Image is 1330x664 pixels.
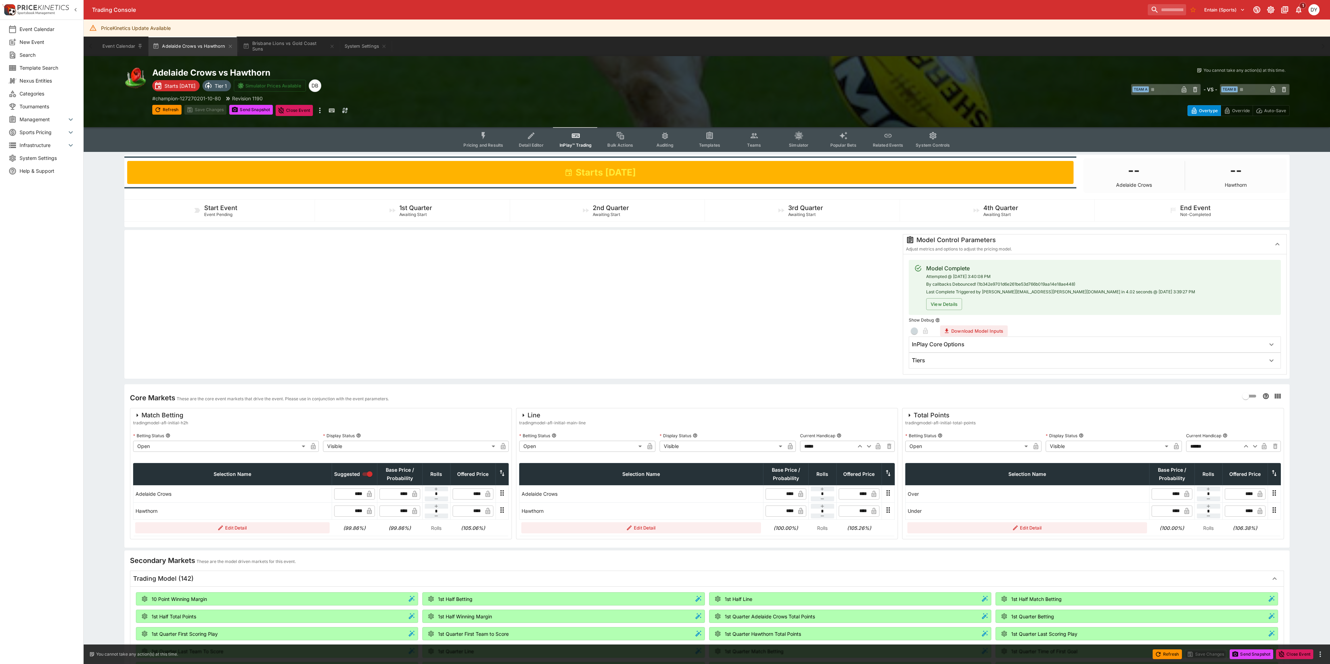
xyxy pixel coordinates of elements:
button: Display Status [1079,433,1084,438]
p: These are the model driven markets for this event. [197,558,296,565]
button: Edit Detail [135,522,330,533]
button: Betting Status [166,433,170,438]
div: Model Complete [926,264,1195,272]
h5: 2nd Quarter [593,204,629,212]
span: Auditing [656,142,674,148]
span: Infrastructure [20,141,67,149]
button: Display Status [693,433,698,438]
span: Templates [699,142,720,148]
button: Override [1221,105,1253,116]
h5: End Event [1180,204,1210,212]
p: 1st Half Total Points [152,613,196,620]
span: Template Search [20,64,75,71]
button: Overtype [1187,105,1221,116]
span: Tournaments [20,103,75,110]
button: more [1316,650,1324,658]
p: Auto-Save [1264,107,1286,114]
p: 1st Quarter Betting [1011,613,1054,620]
p: Display Status [660,433,691,439]
input: search [1148,4,1186,15]
span: New Event [20,38,75,46]
th: Offered Price [450,463,495,485]
td: Adelaide Crows [133,485,332,502]
div: Model Control Parameters [906,236,1265,244]
div: Visible [1046,441,1171,452]
p: 1st Quarter Last Scoring Play [1011,630,1077,638]
p: 1st Quarter First Scoring Play [152,630,218,638]
span: Detail Editor [519,142,544,148]
th: Selection Name [905,463,1149,485]
span: Team A [1132,86,1149,92]
th: Selection Name [519,463,763,485]
p: Display Status [1046,433,1077,439]
img: Sportsbook Management [17,11,55,15]
h6: (105.06%) [452,524,493,532]
span: Suggested [334,470,360,478]
span: Nexus Entities [20,77,75,84]
p: 1st Half Winning Margin [438,613,492,620]
div: Open [519,441,644,452]
h6: Tiers [912,357,925,364]
h1: -- [1230,161,1242,180]
button: Send Snapshot [229,105,273,115]
h6: (100.00%) [765,524,806,532]
div: Start From [1187,105,1290,116]
button: Close Event [276,105,313,116]
span: Teams [747,142,761,148]
p: Adelaide Crows [1116,182,1152,187]
h6: (106.38%) [1224,524,1266,532]
button: Edit Detail [521,522,761,533]
p: Copy To Clipboard [152,95,221,102]
div: Line [519,411,586,419]
td: Hawthorn [133,502,332,519]
span: System Settings [20,154,75,162]
h6: InPlay Core Options [912,341,964,348]
span: Awaiting Start [983,212,1011,217]
button: Event Calendar [98,37,147,56]
button: Close Event [1276,649,1313,659]
button: Brisbane Lions vs Gold Coast Suns [239,37,339,56]
button: Toggle light/dark mode [1264,3,1277,16]
h2: Copy To Clipboard [152,67,721,78]
h6: (105.26%) [838,524,879,532]
img: australian_rules.png [124,67,147,90]
div: Trading Console [92,6,1145,14]
p: These are the core event markets that drive the event. Please use in conjunction with the event p... [177,395,389,402]
td: Under [905,502,1149,519]
span: Pricing and Results [463,142,503,148]
p: 1st Quarter First Team to Score [438,630,509,638]
div: Match Betting [133,411,188,419]
button: Connected to PK [1251,3,1263,16]
span: Attempted @ [DATE] 3:40:08 PM By callbacks Debounced! (1b342e9701d6e261be53d766b019aa14e18ae448) ... [926,274,1195,294]
h5: 1st Quarter [399,204,432,212]
span: Awaiting Start [788,212,816,217]
p: Tier 1 [215,82,227,90]
div: dylan.brown [1308,4,1320,15]
h5: Trading Model (142) [133,574,194,582]
button: Refresh [152,105,182,115]
h6: (99.86%) [379,524,420,532]
span: InPlay™ Trading [560,142,592,148]
p: Betting Status [133,433,164,439]
th: Rolls [808,463,836,485]
p: Betting Status [905,433,936,439]
th: Base Price / Probability [377,463,422,485]
button: Edit Detail [907,522,1147,533]
th: Offered Price [1222,463,1268,485]
p: Override [1232,107,1250,114]
p: 1st Half Line [725,595,752,603]
span: Event Calendar [20,25,75,33]
h5: 3rd Quarter [788,204,823,212]
p: Revision 1190 [232,95,263,102]
h1: -- [1128,161,1140,180]
span: Bulk Actions [607,142,633,148]
p: 1st Half Match Betting [1011,595,1062,603]
button: Show Debug [935,318,940,323]
button: Current Handicap [837,433,841,438]
button: Notifications [1292,3,1305,16]
span: Management [20,116,67,123]
button: Betting Status [552,433,556,438]
div: Dylan Brown [309,79,321,92]
td: Hawthorn [519,502,763,519]
div: Event type filters [458,127,955,152]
